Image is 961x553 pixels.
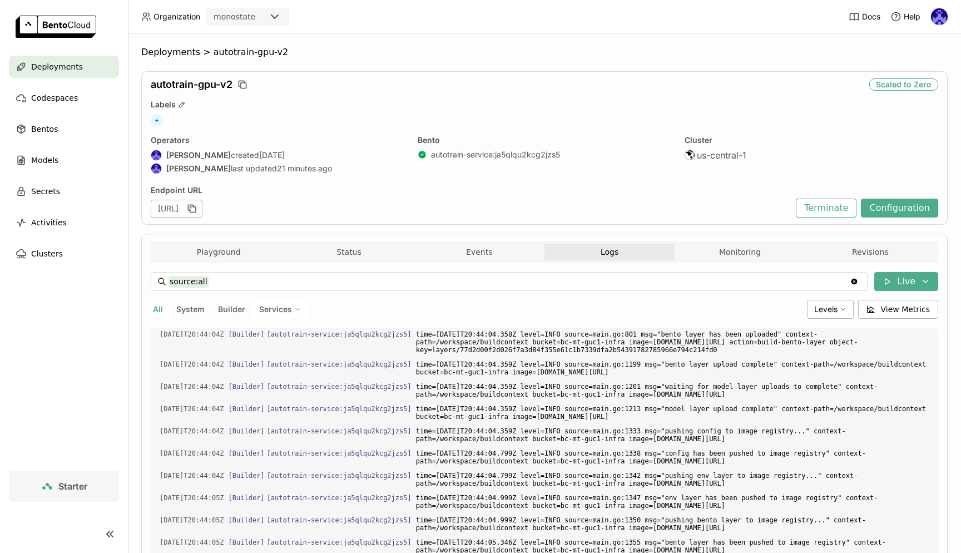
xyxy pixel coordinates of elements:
span: > [200,47,214,58]
span: View Metrics [881,304,930,315]
span: [Builder] [229,450,265,457]
button: Events [414,244,544,260]
span: [Builder] [229,427,265,435]
a: Clusters [9,243,119,265]
button: All [151,302,165,317]
a: autotrain-service:ja5qlqu2kcg2jzs5 [431,150,560,160]
span: autotrain-gpu-v2 [214,47,288,58]
div: last updated [151,163,404,174]
span: [autotrain-service:ja5qlqu2kcg2jzs5] [267,472,412,480]
button: Terminate [796,199,856,218]
span: Help [904,12,920,22]
a: Secrets [9,180,119,203]
span: Docs [862,12,880,22]
a: Deployments [9,56,119,78]
span: time=[DATE]T20:44:04.359Z level=INFO source=main.go:1213 msg="model layer upload complete" contex... [416,403,929,423]
img: Andrew correa [931,8,948,25]
input: Selected monostate. [256,12,257,23]
span: time=[DATE]T20:44:04.358Z level=INFO source=main.go:801 msg="bento layer has been uploaded" conte... [416,328,929,356]
div: created [151,150,404,161]
button: Builder [216,302,247,317]
span: time=[DATE]T20:44:04.359Z level=INFO source=main.go:1199 msg="bento layer upload complete" contex... [416,358,929,378]
span: + [151,114,163,126]
span: Builder [218,304,245,314]
span: time=[DATE]T20:44:04.999Z level=INFO source=main.go:1350 msg="pushing bento layer to image regist... [416,514,929,534]
a: Activities [9,211,119,234]
strong: [PERSON_NAME] [166,150,231,160]
a: Models [9,149,119,171]
span: 2025-09-25T20:44:04.359Z [160,328,224,340]
button: Status [284,244,414,260]
span: [Builder] [229,539,265,546]
div: Endpoint URL [151,185,790,195]
div: Operators [151,135,404,145]
button: System [174,302,207,317]
span: 2025-09-25T20:44:04.359Z [160,425,224,437]
button: Playground [153,244,284,260]
span: System [176,304,205,314]
span: Secrets [31,185,60,198]
button: View Metrics [858,300,939,319]
button: Configuration [861,199,938,218]
span: 2025-09-25T20:44:05.000Z [160,492,224,504]
span: autotrain-gpu-v2 [151,78,232,91]
span: 21 minutes ago [277,164,332,174]
span: 2025-09-25T20:44:04.359Z [160,381,224,393]
span: Deployments [141,47,200,58]
span: Levels [814,304,838,314]
span: time=[DATE]T20:44:04.799Z level=INFO source=main.go:1342 msg="pushing env layer to image registry... [416,470,929,490]
div: [URL] [151,200,202,218]
div: Bento [418,135,671,145]
span: [Builder] [229,494,265,502]
span: time=[DATE]T20:44:04.799Z level=INFO source=main.go:1338 msg="config has been pushed to image reg... [416,447,929,467]
span: Deployments [31,60,83,73]
span: 2025-09-25T20:44:05.000Z [160,514,224,526]
span: Logs [601,247,618,257]
input: Search [169,273,850,290]
span: [autotrain-service:ja5qlqu2kcg2jzs5] [267,405,412,413]
span: time=[DATE]T20:44:04.359Z level=INFO source=main.go:1201 msg="waiting for model layer uploads to ... [416,381,929,401]
span: Starter [58,481,87,492]
span: us-central-1 [697,150,746,161]
span: [autotrain-service:ja5qlqu2kcg2jzs5] [267,539,412,546]
span: 2025-09-25T20:44:05.346Z [160,536,224,549]
span: time=[DATE]T20:44:04.999Z level=INFO source=main.go:1347 msg="env layer has been pushed to image ... [416,492,929,512]
span: [autotrain-service:ja5qlqu2kcg2jzs5] [267,361,412,368]
span: [DATE] [259,150,285,160]
span: [Builder] [229,330,265,338]
img: Andrew correa [151,164,161,174]
strong: [PERSON_NAME] [166,164,231,174]
span: [Builder] [229,361,265,368]
button: Live [874,272,938,291]
a: Docs [849,11,880,22]
div: Cluster [685,135,938,145]
div: Services [252,300,308,319]
span: [autotrain-service:ja5qlqu2kcg2jzs5] [267,427,412,435]
img: logo [16,16,96,38]
span: [Builder] [229,472,265,480]
span: [Builder] [229,405,265,413]
span: [autotrain-service:ja5qlqu2kcg2jzs5] [267,494,412,502]
a: Codespaces [9,87,119,109]
span: 2025-09-25T20:44:04.799Z [160,470,224,482]
span: All [153,304,163,314]
span: [autotrain-service:ja5qlqu2kcg2jzs5] [267,383,412,391]
div: Scaled to Zero [869,78,938,91]
span: 2025-09-25T20:44:04.359Z [160,358,224,371]
span: Activities [31,216,67,229]
button: Monitoring [675,244,805,260]
span: 2025-09-25T20:44:04.359Z [160,403,224,415]
span: [autotrain-service:ja5qlqu2kcg2jzs5] [267,516,412,524]
a: Bentos [9,118,119,140]
div: Levels [807,300,854,319]
span: [Builder] [229,516,265,524]
span: Models [31,154,58,167]
span: Services [259,304,292,314]
div: Help [890,11,920,22]
span: [Builder] [229,383,265,391]
button: Revisions [805,244,935,260]
a: Starter [9,471,119,502]
img: Andrew correa [151,150,161,160]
